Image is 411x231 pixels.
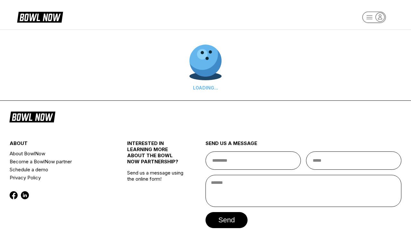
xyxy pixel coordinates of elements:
[10,174,108,182] a: Privacy Policy
[189,85,222,90] div: LOADING...
[205,140,401,151] div: send us a message
[10,150,108,158] a: About BowlNow
[10,158,108,166] a: Become a BowlNow partner
[205,212,248,228] button: send
[10,166,108,174] a: Schedule a demo
[127,140,186,170] div: INTERESTED IN LEARNING MORE ABOUT THE BOWL NOW PARTNERSHIP?
[10,140,108,150] div: about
